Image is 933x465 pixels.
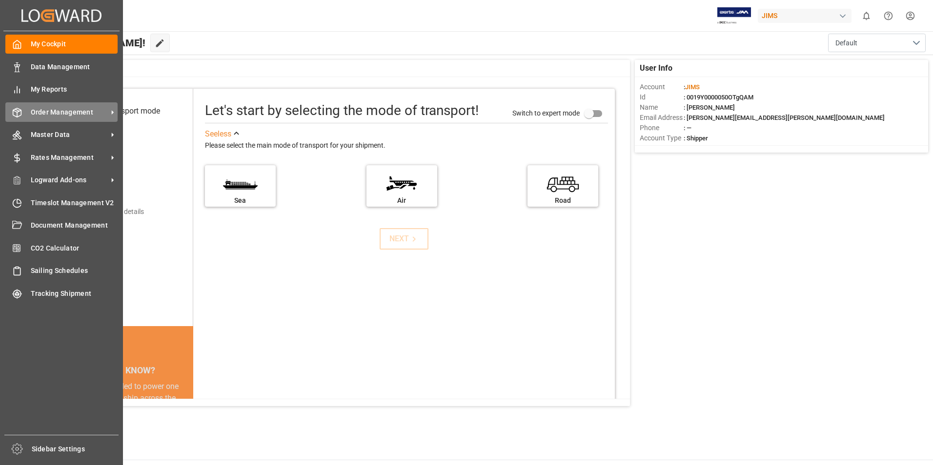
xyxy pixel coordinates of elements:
span: : — [684,124,691,132]
img: Exertis%20JAM%20-%20Email%20Logo.jpg_1722504956.jpg [717,7,751,24]
a: Sailing Schedules [5,261,118,280]
button: next slide / item [180,381,193,463]
a: CO2 Calculator [5,238,118,257]
span: Email Address [640,113,684,123]
span: Document Management [31,220,118,231]
span: Name [640,102,684,113]
span: My Cockpit [31,39,118,49]
span: Logward Add-ons [31,175,108,185]
span: : Shipper [684,135,708,142]
span: Id [640,92,684,102]
span: Phone [640,123,684,133]
div: NEXT [389,233,419,245]
span: : 0019Y0000050OTgQAM [684,94,753,101]
span: User Info [640,62,672,74]
span: Account [640,82,684,92]
a: Document Management [5,216,118,235]
a: Data Management [5,57,118,76]
button: show 0 new notifications [855,5,877,27]
span: JIMS [685,83,700,91]
span: Account Type [640,133,684,143]
span: : [684,83,700,91]
span: Rates Management [31,153,108,163]
a: Tracking Shipment [5,284,118,303]
button: JIMS [758,6,855,25]
button: NEXT [380,228,428,250]
span: My Reports [31,84,118,95]
span: : [PERSON_NAME] [684,104,735,111]
a: My Reports [5,80,118,99]
span: Tracking Shipment [31,289,118,299]
span: CO2 Calculator [31,243,118,253]
div: Air [371,195,432,206]
span: Switch to expert mode [512,109,580,116]
span: Sailing Schedules [31,266,118,276]
button: Help Center [877,5,899,27]
div: Sea [210,195,271,206]
div: JIMS [758,9,852,23]
div: See less [205,128,231,140]
span: Timeslot Management V2 [31,198,118,208]
span: Master Data [31,130,108,140]
div: Let's start by selecting the mode of transport! [205,100,479,121]
button: open menu [828,34,926,52]
div: Add shipping details [83,207,144,217]
span: Hello [PERSON_NAME]! [41,34,145,52]
span: : [PERSON_NAME][EMAIL_ADDRESS][PERSON_NAME][DOMAIN_NAME] [684,114,885,121]
div: Please select the main mode of transport for your shipment. [205,140,608,152]
span: Sidebar Settings [32,444,119,454]
span: Data Management [31,62,118,72]
div: Road [532,195,593,206]
span: Order Management [31,107,108,117]
span: Default [835,38,857,48]
a: My Cockpit [5,35,118,54]
a: Timeslot Management V2 [5,193,118,212]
